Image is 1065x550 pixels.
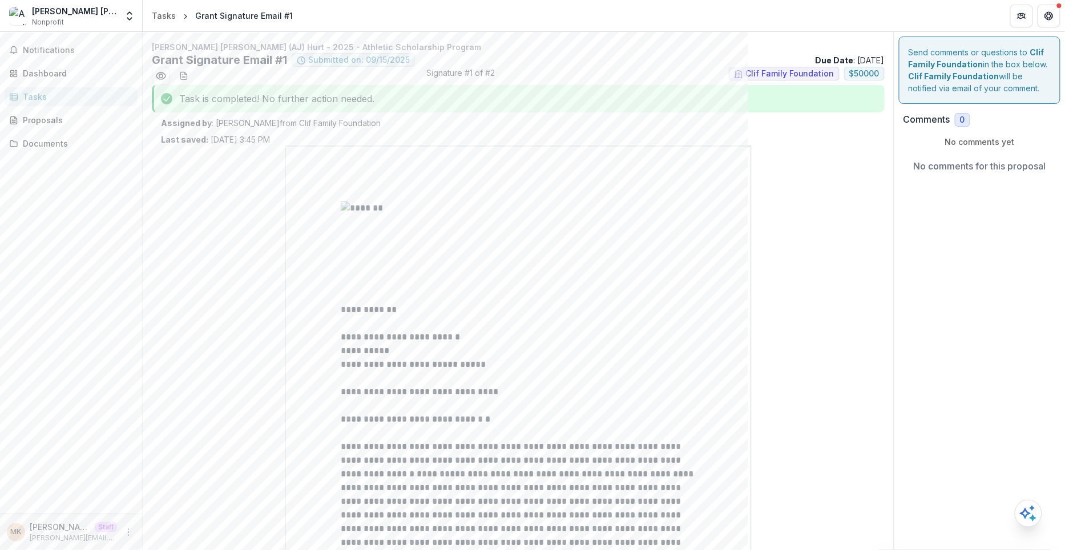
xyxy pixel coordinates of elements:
[23,67,128,79] div: Dashboard
[152,53,287,67] h2: Grant Signature Email #1
[152,10,176,22] div: Tasks
[23,46,133,55] span: Notifications
[32,17,64,27] span: Nonprofit
[161,134,270,145] p: [DATE] 3:45 PM
[175,67,193,85] button: download-word-button
[308,55,410,65] span: Submitted on: 09/15/2025
[23,91,128,103] div: Tasks
[899,37,1060,104] div: Send comments or questions to in the box below. will be notified via email of your comment.
[30,533,117,543] p: [PERSON_NAME][EMAIL_ADDRESS][DOMAIN_NAME]
[23,137,128,149] div: Documents
[147,7,180,24] a: Tasks
[161,135,208,144] strong: Last saved:
[32,5,117,17] div: [PERSON_NAME] [PERSON_NAME] ([PERSON_NAME]
[5,64,138,83] a: Dashboard
[152,67,170,85] button: Preview 51530e13-a094-4b30-b9a3-e5c32f3e22c1.pdf
[5,41,138,59] button: Notifications
[30,521,90,533] p: [PERSON_NAME]
[11,528,22,536] div: Maya Kuppermann
[1010,5,1033,27] button: Partners
[147,7,297,24] nav: breadcrumb
[903,114,950,125] h2: Comments
[960,115,965,125] span: 0
[122,5,138,27] button: Open entity switcher
[161,118,212,128] strong: Assigned by
[5,111,138,130] a: Proposals
[903,136,1056,148] p: No comments yet
[195,10,293,22] div: Grant Signature Email #1
[95,522,117,532] p: Staff
[914,159,1046,173] p: No comments for this proposal
[1015,500,1042,527] button: Open AI Assistant
[122,525,135,539] button: More
[745,69,834,79] span: Clif Family Foundation
[5,87,138,106] a: Tasks
[849,69,880,79] span: $ 50000
[152,85,885,112] div: Task is completed! No further action needed.
[161,117,876,129] p: : [PERSON_NAME] from Clif Family Foundation
[427,67,495,85] span: Signature #1 of #2
[5,134,138,153] a: Documents
[23,114,128,126] div: Proposals
[909,71,999,81] strong: Clif Family Foundation
[152,41,885,53] p: [PERSON_NAME] [PERSON_NAME] (AJ) Hurt - 2025 - Athletic Scholarship Program
[9,7,27,25] img: Amelia Josephine (AJ) Hurt
[1038,5,1060,27] button: Get Help
[816,55,854,65] strong: Due Date
[816,54,885,66] p: : [DATE]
